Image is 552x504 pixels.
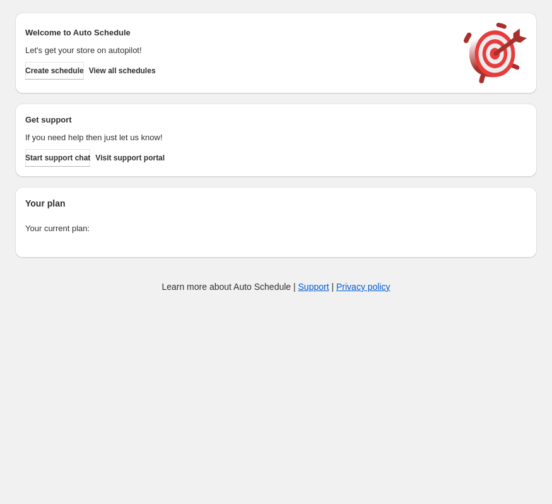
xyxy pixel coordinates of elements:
a: Start support chat [25,149,90,167]
p: If you need help then just let us know! [25,131,451,144]
span: View all schedules [89,66,156,76]
p: Learn more about Auto Schedule | | [161,280,390,293]
a: Visit support portal [95,149,165,167]
h2: Welcome to Auto Schedule [25,27,451,39]
h2: Get support [25,114,451,126]
p: Let's get your store on autopilot! [25,44,451,57]
button: Create schedule [25,62,84,80]
span: Visit support portal [95,153,165,163]
span: Create schedule [25,66,84,76]
h2: Your plan [25,197,527,210]
p: Your current plan: [25,222,527,235]
a: Privacy policy [336,282,391,292]
span: Start support chat [25,153,90,163]
button: View all schedules [89,62,156,80]
a: Support [298,282,329,292]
